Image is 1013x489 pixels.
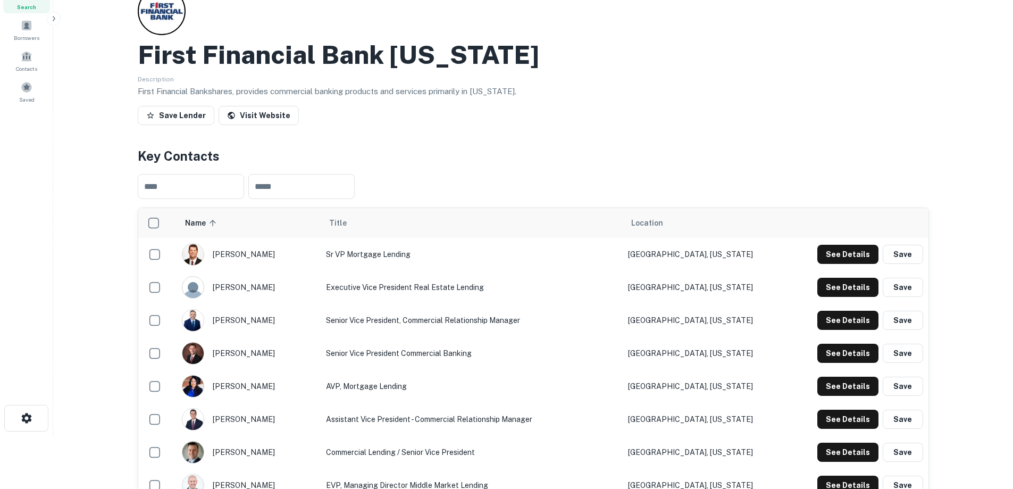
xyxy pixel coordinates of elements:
[182,409,204,430] img: 1707857143826
[623,208,787,238] th: Location
[182,441,315,463] div: [PERSON_NAME]
[321,403,623,436] td: Assistant Vice President - Commercial Relationship Manager
[182,310,204,331] img: 1636483003124
[960,404,1013,455] iframe: Chat Widget
[883,410,923,429] button: Save
[219,106,299,125] a: Visit Website
[321,337,623,370] td: Senior Vice President Commercial Banking
[138,146,929,165] h4: Key Contacts
[3,15,50,44] a: Borrowers
[817,377,878,396] button: See Details
[883,443,923,462] button: Save
[321,271,623,304] td: Executive Vice President Real Estate Lending
[182,375,315,397] div: [PERSON_NAME]
[182,276,315,299] div: [PERSON_NAME]
[817,443,878,462] button: See Details
[623,304,787,337] td: [GEOGRAPHIC_DATA], [US_STATE]
[182,342,315,364] div: [PERSON_NAME]
[17,3,36,11] span: Search
[321,436,623,469] td: Commercial Lending / Senior Vice President
[3,46,50,75] a: Contacts
[138,106,214,125] button: Save Lender
[182,243,315,266] div: [PERSON_NAME]
[177,208,321,238] th: Name
[883,278,923,297] button: Save
[321,304,623,337] td: Senior Vice President, Commercial Relationship Manager
[138,39,539,70] h2: First Financial Bank [US_STATE]
[817,344,878,363] button: See Details
[182,408,315,430] div: [PERSON_NAME]
[182,244,204,265] img: 1546533970160
[182,343,204,364] img: 1620315192941
[631,217,663,229] span: Location
[817,410,878,429] button: See Details
[321,370,623,403] td: AVP, Mortgage Lending
[883,377,923,396] button: Save
[623,403,787,436] td: [GEOGRAPHIC_DATA], [US_STATE]
[623,436,787,469] td: [GEOGRAPHIC_DATA], [US_STATE]
[138,76,174,83] span: Description
[623,337,787,370] td: [GEOGRAPHIC_DATA], [US_STATE]
[321,208,623,238] th: Title
[817,311,878,330] button: See Details
[817,278,878,297] button: See Details
[182,277,204,298] img: 9c8pery4andzj6ohjkjp54ma2
[182,309,315,331] div: [PERSON_NAME]
[182,376,204,397] img: 1734131460432
[3,77,50,106] a: Saved
[883,245,923,264] button: Save
[623,238,787,271] td: [GEOGRAPHIC_DATA], [US_STATE]
[883,344,923,363] button: Save
[16,64,37,73] span: Contacts
[185,217,220,229] span: Name
[138,85,929,98] p: First Financial Bankshares, provides commercial banking products and services primarily in [US_ST...
[182,442,204,463] img: 1517591474946
[19,95,35,104] span: Saved
[14,34,39,42] span: Borrowers
[883,311,923,330] button: Save
[329,217,361,229] span: Title
[623,370,787,403] td: [GEOGRAPHIC_DATA], [US_STATE]
[623,271,787,304] td: [GEOGRAPHIC_DATA], [US_STATE]
[817,245,878,264] button: See Details
[321,238,623,271] td: Sr VP Mortgage Lending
